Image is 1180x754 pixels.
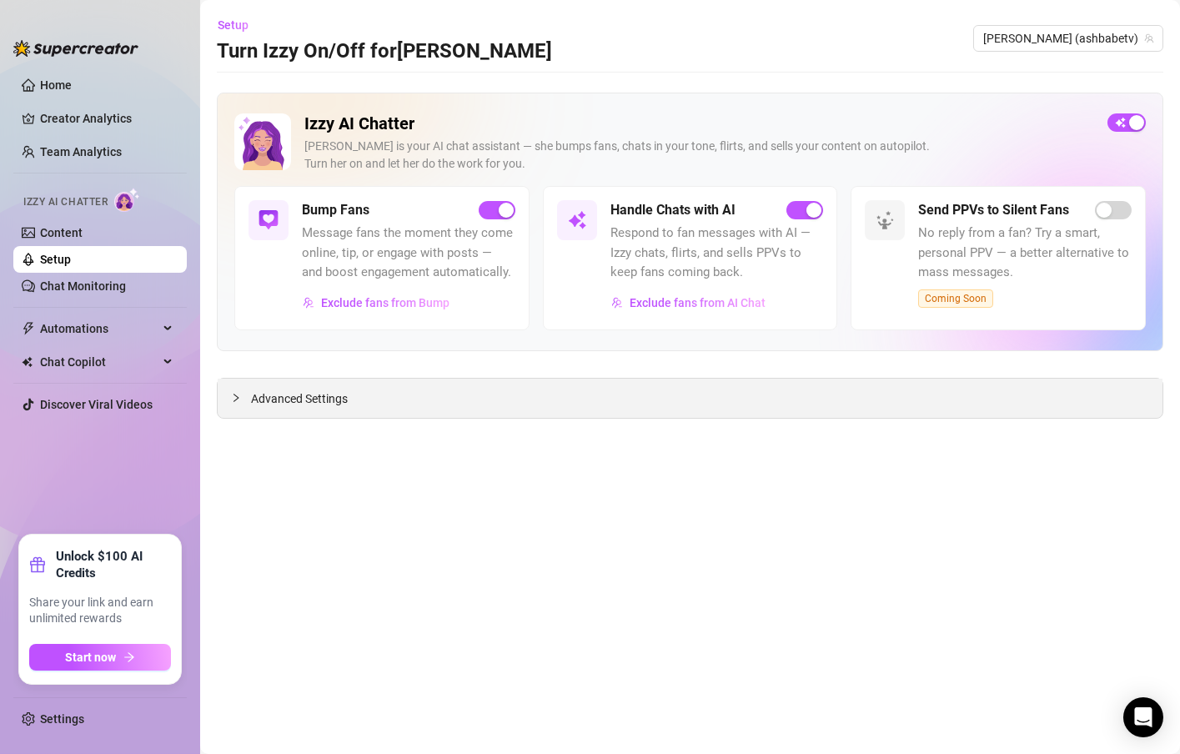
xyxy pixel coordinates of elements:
span: Setup [218,18,249,32]
a: Team Analytics [40,145,122,158]
img: svg%3e [259,210,279,230]
span: team [1144,33,1154,43]
button: Exclude fans from AI Chat [610,289,766,316]
img: Chat Copilot [22,356,33,368]
span: Message fans the moment they come online, tip, or engage with posts — and boost engagement automa... [302,224,515,283]
span: arrow-right [123,651,135,663]
h3: Turn Izzy On/Off for [PERSON_NAME] [217,38,552,65]
img: AI Chatter [114,188,140,212]
div: [PERSON_NAME] is your AI chat assistant — she bumps fans, chats in your tone, flirts, and sells y... [304,138,1094,173]
span: Chat Copilot [40,349,158,375]
h5: Handle Chats with AI [610,200,736,220]
img: Izzy AI Chatter [234,113,291,170]
img: svg%3e [567,210,587,230]
a: Setup [40,253,71,266]
span: collapsed [231,393,241,403]
a: Home [40,78,72,92]
h2: Izzy AI Chatter [304,113,1094,134]
img: svg%3e [611,297,623,309]
h5: Bump Fans [302,200,369,220]
div: Open Intercom Messenger [1123,697,1163,737]
button: Exclude fans from Bump [302,289,450,316]
span: Ashley (ashbabetv) [983,26,1153,51]
span: Respond to fan messages with AI — Izzy chats, flirts, and sells PPVs to keep fans coming back. [610,224,824,283]
span: Automations [40,315,158,342]
img: logo-BBDzfeDw.svg [13,40,138,57]
strong: Unlock $100 AI Credits [56,548,171,581]
div: collapsed [231,389,251,407]
span: Exclude fans from AI Chat [630,296,766,309]
button: Start nowarrow-right [29,644,171,671]
a: Discover Viral Videos [40,398,153,411]
img: svg%3e [875,210,895,230]
button: Setup [217,12,262,38]
span: Exclude fans from Bump [321,296,449,309]
a: Settings [40,712,84,726]
h5: Send PPVs to Silent Fans [918,200,1069,220]
a: Chat Monitoring [40,279,126,293]
span: thunderbolt [22,322,35,335]
span: Start now [66,651,117,664]
span: Advanced Settings [251,390,348,408]
span: gift [29,556,46,573]
span: Share your link and earn unlimited rewards [29,595,171,627]
a: Content [40,226,83,239]
a: Creator Analytics [40,105,173,132]
img: svg%3e [303,297,314,309]
span: No reply from a fan? Try a smart, personal PPV — a better alternative to mass messages. [918,224,1132,283]
span: Coming Soon [918,289,993,308]
span: Izzy AI Chatter [23,194,108,210]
